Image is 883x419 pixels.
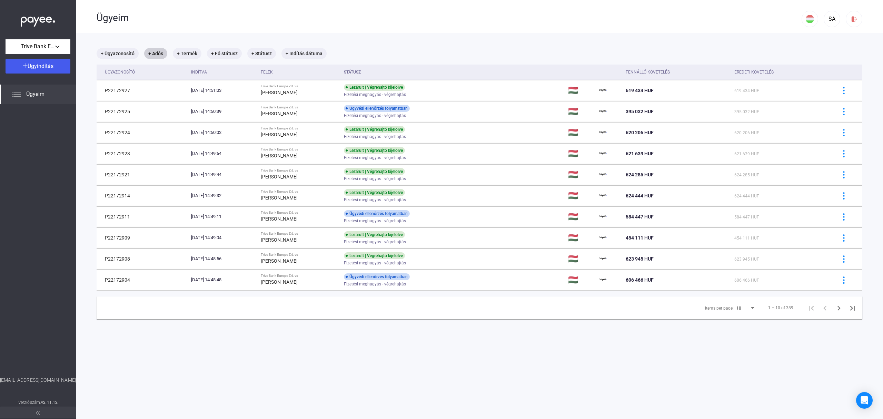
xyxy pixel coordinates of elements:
[768,304,793,312] div: 1 – 10 of 389
[599,149,607,158] img: payee-logo
[173,48,201,59] mat-chip: + Termék
[599,234,607,242] img: payee-logo
[846,301,860,315] button: Last page
[97,227,188,248] td: P22172909
[191,255,255,262] div: [DATE] 14:48:56
[818,301,832,315] button: Previous page
[97,206,188,227] td: P22172911
[599,86,607,95] img: payee-logo
[599,107,607,116] img: payee-logo
[840,171,847,178] img: more-blue
[734,215,759,220] span: 584 447 HUF
[21,42,55,51] span: Trive Bank Europe Zrt.
[599,128,607,137] img: payee-logo
[41,400,58,405] strong: v2.11.12
[736,304,756,312] mat-select: Items per page:
[344,273,410,280] div: Ügyvédi ellenőrzés folyamatban
[599,255,607,263] img: payee-logo
[6,39,70,54] button: Trive Bank Europe Zrt.
[836,188,851,203] button: more-blue
[191,192,255,199] div: [DATE] 14:49:32
[344,259,406,267] span: Fizetési meghagyás - végrehajtás
[28,63,53,69] span: Ügyindítás
[344,147,405,154] div: Lezárult | Végrehajtó kijelölve
[191,68,255,76] div: Indítva
[836,167,851,182] button: more-blue
[97,101,188,122] td: P22172925
[734,130,759,135] span: 620 206 HUF
[626,151,654,156] span: 621 639 HUF
[565,143,596,164] td: 🇭🇺
[97,164,188,185] td: P22172921
[344,252,405,259] div: Lezárult | Végrehajtó kijelölve
[734,194,759,198] span: 624 444 HUF
[261,168,338,173] div: Trive Bank Europe Zrt. vs
[840,213,847,221] img: more-blue
[626,235,654,241] span: 454 111 HUF
[626,277,654,283] span: 606 466 HUF
[261,232,338,236] div: Trive Bank Europe Zrt. vs
[840,129,847,136] img: more-blue
[565,249,596,269] td: 🇭🇺
[261,90,298,95] strong: [PERSON_NAME]
[804,301,818,315] button: First page
[806,15,814,23] img: HU
[840,150,847,157] img: more-blue
[261,258,298,264] strong: [PERSON_NAME]
[344,168,405,175] div: Lezárult | Végrehajtó kijelölve
[626,88,654,93] span: 619 434 HUF
[191,68,207,76] div: Indítva
[261,147,338,152] div: Trive Bank Europe Zrt. vs
[734,88,759,93] span: 619 434 HUF
[344,105,410,112] div: Ügyvédi ellenőrzés folyamatban
[836,209,851,224] button: more-blue
[261,274,338,278] div: Trive Bank Europe Zrt. vs
[626,214,654,220] span: 584 447 HUF
[736,306,741,311] span: 10
[599,192,607,200] img: payee-logo
[261,68,338,76] div: Felek
[97,122,188,143] td: P22172924
[12,90,21,98] img: list.svg
[344,210,410,217] div: Ügyvédi ellenőrzés folyamatban
[734,173,759,177] span: 624 285 HUF
[191,234,255,241] div: [DATE] 14:49:04
[261,237,298,243] strong: [PERSON_NAME]
[836,252,851,266] button: more-blue
[565,101,596,122] td: 🇭🇺
[247,48,276,59] mat-chip: + Státusz
[261,153,298,158] strong: [PERSON_NAME]
[840,192,847,199] img: more-blue
[261,84,338,88] div: Trive Bank Europe Zrt. vs
[826,15,838,23] div: SA
[802,11,818,27] button: HU
[836,146,851,161] button: more-blue
[36,411,40,415] img: arrow-double-left-grey.svg
[344,238,406,246] span: Fizetési meghagyás - végrehajtás
[565,227,596,248] td: 🇭🇺
[840,255,847,263] img: more-blue
[97,80,188,101] td: P22172927
[565,270,596,290] td: 🇭🇺
[565,164,596,185] td: 🇭🇺
[626,68,670,76] div: Fennálló követelés
[344,84,405,91] div: Lezárult | Végrehajtó kijelölve
[626,130,654,135] span: 620 206 HUF
[261,105,338,109] div: Trive Bank Europe Zrt. vs
[734,152,759,156] span: 621 639 HUF
[836,104,851,119] button: more-blue
[105,68,135,76] div: Ügyazonosító
[626,193,654,198] span: 624 444 HUF
[565,206,596,227] td: 🇭🇺
[105,68,186,76] div: Ügyazonosító
[191,276,255,283] div: [DATE] 14:48:48
[261,68,273,76] div: Felek
[565,80,596,101] td: 🇭🇺
[261,189,338,194] div: Trive Bank Europe Zrt. vs
[21,13,55,27] img: white-payee-white-dot.svg
[97,185,188,206] td: P22172914
[344,90,406,99] span: Fizetési meghagyás - végrehajtás
[836,231,851,245] button: more-blue
[191,171,255,178] div: [DATE] 14:49:44
[281,48,327,59] mat-chip: + Indítás dátuma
